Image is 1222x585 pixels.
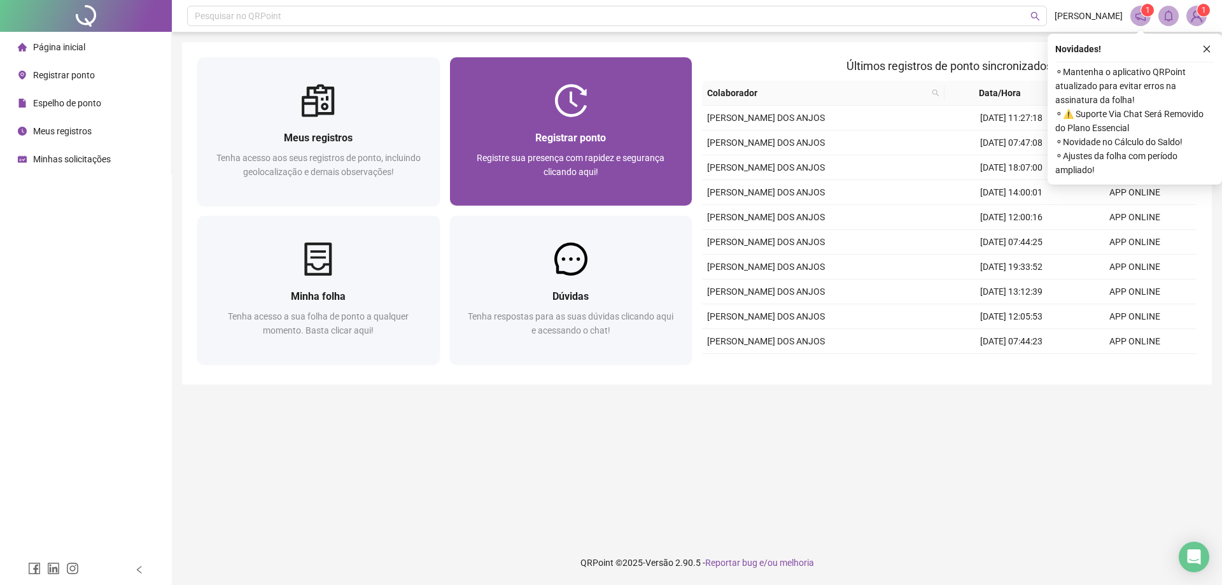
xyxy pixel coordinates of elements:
span: [PERSON_NAME] DOS ANJOS [707,113,825,123]
img: 64984 [1187,6,1206,25]
td: [DATE] 18:07:00 [950,155,1073,180]
td: [DATE] 07:44:25 [950,230,1073,255]
sup: 1 [1141,4,1154,17]
td: [DATE] 12:00:16 [950,205,1073,230]
span: [PERSON_NAME] DOS ANJOS [707,187,825,197]
span: Colaborador [707,86,927,100]
span: Tenha respostas para as suas dúvidas clicando aqui e acessando o chat! [468,311,673,335]
span: instagram [66,562,79,575]
span: [PERSON_NAME] DOS ANJOS [707,237,825,247]
span: notification [1135,10,1146,22]
span: Minha folha [291,290,346,302]
span: [PERSON_NAME] DOS ANJOS [707,162,825,173]
span: environment [18,71,27,80]
span: [PERSON_NAME] DOS ANJOS [707,311,825,321]
span: [PERSON_NAME] DOS ANJOS [707,212,825,222]
span: clock-circle [18,127,27,136]
span: Versão [645,558,673,568]
td: [DATE] 12:05:53 [950,304,1073,329]
span: close [1202,45,1211,53]
a: Minha folhaTenha acesso a sua folha de ponto a qualquer momento. Basta clicar aqui! [197,216,440,364]
td: [DATE] 19:33:52 [950,255,1073,279]
span: Tenha acesso aos seus registros de ponto, incluindo geolocalização e demais observações! [216,153,421,177]
td: [DATE] 07:47:08 [950,130,1073,155]
span: facebook [28,562,41,575]
th: Data/Hora [945,81,1066,106]
td: APP ONLINE [1073,230,1197,255]
a: Meus registrosTenha acesso aos seus registros de ponto, incluindo geolocalização e demais observa... [197,57,440,206]
span: Registre sua presença com rapidez e segurança clicando aqui! [477,153,664,177]
a: Registrar pontoRegistre sua presença com rapidez e segurança clicando aqui! [450,57,692,206]
td: [DATE] 13:12:39 [950,279,1073,304]
td: [DATE] 07:44:23 [950,329,1073,354]
footer: QRPoint © 2025 - 2.90.5 - [172,540,1222,585]
span: ⚬ ⚠️ Suporte Via Chat Será Removido do Plano Essencial [1055,107,1214,135]
td: [DATE] 11:27:18 [950,106,1073,130]
span: linkedin [47,562,60,575]
span: ⚬ Novidade no Cálculo do Saldo! [1055,135,1214,149]
span: Tenha acesso a sua folha de ponto a qualquer momento. Basta clicar aqui! [228,311,409,335]
span: left [135,565,144,574]
span: Página inicial [33,42,85,52]
span: schedule [18,155,27,164]
td: APP ONLINE [1073,304,1197,329]
a: DúvidasTenha respostas para as suas dúvidas clicando aqui e acessando o chat! [450,216,692,364]
td: APP ONLINE [1073,329,1197,354]
div: Open Intercom Messenger [1179,542,1209,572]
td: APP ONLINE [1073,279,1197,304]
span: search [929,83,942,102]
span: bell [1163,10,1174,22]
td: [DATE] 14:00:01 [950,180,1073,205]
sup: Atualize o seu contato no menu Meus Dados [1197,4,1210,17]
span: Registrar ponto [535,132,606,144]
span: ⚬ Ajustes da folha com período ampliado! [1055,149,1214,177]
span: file [18,99,27,108]
span: ⚬ Mantenha o aplicativo QRPoint atualizado para evitar erros na assinatura da folha! [1055,65,1214,107]
td: APP ONLINE [1073,255,1197,279]
span: search [932,89,939,97]
span: [PERSON_NAME] DOS ANJOS [707,137,825,148]
td: APP ONLINE [1073,180,1197,205]
td: [DATE] 18:01:24 [950,354,1073,379]
span: search [1030,11,1040,21]
span: Reportar bug e/ou melhoria [705,558,814,568]
span: [PERSON_NAME] DOS ANJOS [707,336,825,346]
span: Meus registros [33,126,92,136]
span: Meus registros [284,132,353,144]
span: Minhas solicitações [33,154,111,164]
span: 1 [1146,6,1150,15]
span: [PERSON_NAME] [1055,9,1123,23]
span: home [18,43,27,52]
span: [PERSON_NAME] DOS ANJOS [707,286,825,297]
span: 1 [1202,6,1206,15]
span: Últimos registros de ponto sincronizados [846,59,1052,73]
span: [PERSON_NAME] DOS ANJOS [707,262,825,272]
span: Espelho de ponto [33,98,101,108]
span: Novidades ! [1055,42,1101,56]
span: Dúvidas [552,290,589,302]
span: Data/Hora [950,86,1051,100]
span: Registrar ponto [33,70,95,80]
td: APP ONLINE [1073,354,1197,379]
td: APP ONLINE [1073,205,1197,230]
